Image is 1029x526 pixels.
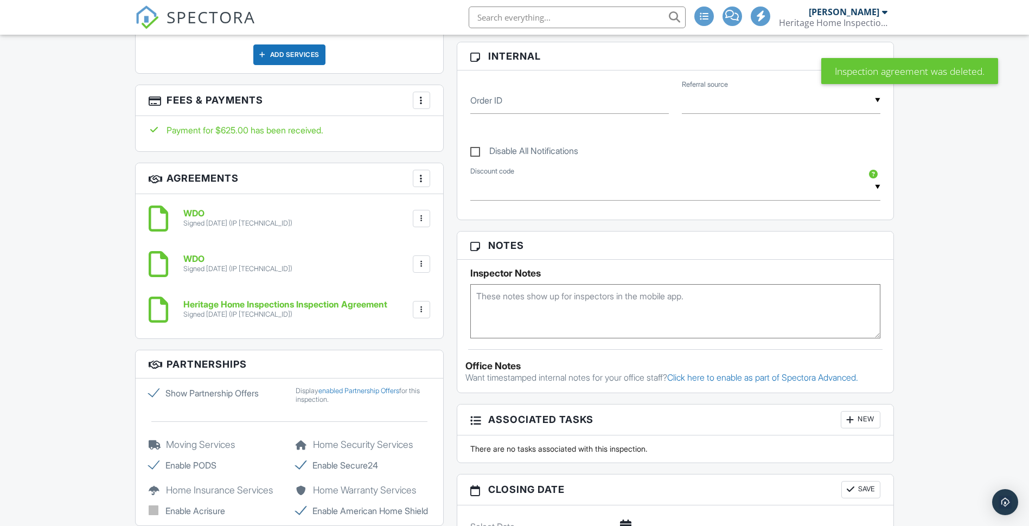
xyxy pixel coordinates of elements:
div: Open Intercom Messenger [992,489,1018,515]
a: WDO Signed [DATE] (IP [TECHNICAL_ID]) [183,254,292,273]
p: Want timestamped internal notes for your office staff? [465,371,886,383]
h3: Notes [457,232,894,260]
label: Discount code [470,166,514,176]
h6: WDO [183,209,292,219]
label: Enable Acrisure [149,504,283,517]
h3: Internal [457,42,894,70]
a: WDO Signed [DATE] (IP [TECHNICAL_ID]) [183,209,292,228]
h5: Inspector Notes [470,268,881,279]
img: The Best Home Inspection Software - Spectora [135,5,159,29]
div: Signed [DATE] (IP [TECHNICAL_ID]) [183,265,292,273]
label: Disable All Notifications [470,146,578,159]
a: enabled Partnership Offers [318,387,399,395]
label: Enable PODS [149,459,283,472]
h5: Home Warranty Services [296,485,430,496]
span: SPECTORA [167,5,255,28]
div: Heritage Home Inspections, LLC [779,17,887,28]
label: Enable Secure24 [296,459,430,472]
button: Save [841,481,880,498]
h5: Moving Services [149,439,283,450]
h5: Home Security Services [296,439,430,450]
h6: Heritage Home Inspections Inspection Agreement [183,300,387,310]
a: Heritage Home Inspections Inspection Agreement Signed [DATE] (IP [TECHNICAL_ID]) [183,300,387,319]
div: Display for this inspection. [296,387,430,404]
span: Associated Tasks [488,412,593,427]
a: Click here to enable as part of Spectora Advanced. [667,372,858,383]
span: Closing date [488,482,565,497]
input: Search everything... [469,7,686,28]
h5: Home Insurance Services [149,485,283,496]
div: New [841,411,880,428]
div: Inspection agreement was deleted. [821,58,998,84]
label: Order ID [470,94,502,106]
div: Add Services [253,44,325,65]
label: Enable American Home Shield [296,504,430,517]
div: Office Notes [465,361,886,371]
label: Show Partnership Offers [149,387,283,400]
label: Referral source [682,80,728,89]
div: There are no tasks associated with this inspection. [464,444,887,454]
h3: Partnerships [136,350,443,379]
h3: Agreements [136,163,443,194]
div: Signed [DATE] (IP [TECHNICAL_ID]) [183,219,292,228]
div: [PERSON_NAME] [809,7,879,17]
div: Payment for $625.00 has been received. [149,124,430,136]
a: SPECTORA [135,15,255,37]
h3: Fees & Payments [136,85,443,116]
div: Signed [DATE] (IP [TECHNICAL_ID]) [183,310,387,319]
h6: WDO [183,254,292,264]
